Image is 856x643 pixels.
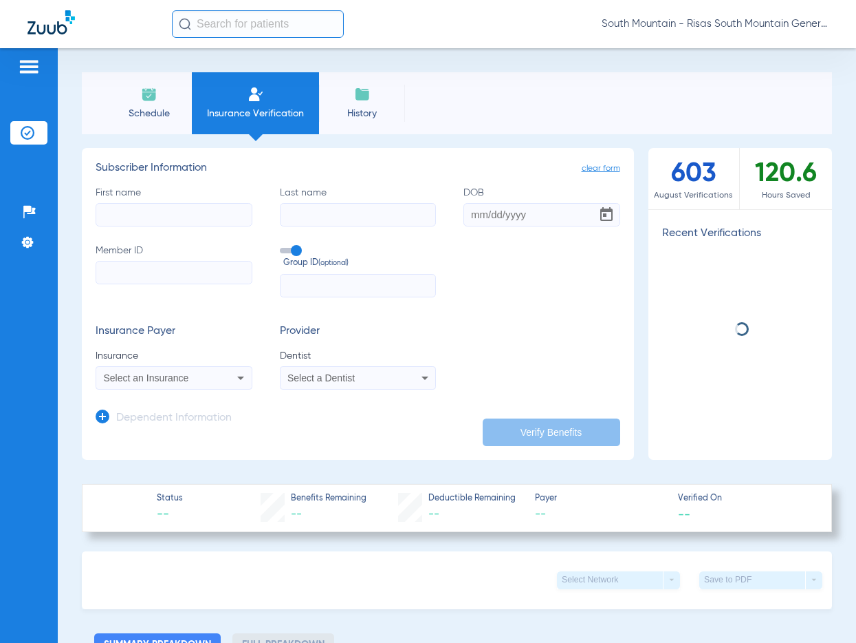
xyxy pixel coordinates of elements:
input: DOBOpen calendar [463,203,620,226]
input: Search for patients [172,10,344,38]
input: Last name [280,203,437,226]
img: History [354,86,371,103]
h3: Dependent Information [116,412,232,425]
span: Insurance Verification [202,107,309,120]
img: Zuub Logo [28,10,75,34]
span: Dentist [280,349,437,363]
span: Benefits Remaining [291,493,366,505]
div: 120.6 [740,148,832,209]
div: 603 [648,148,740,209]
label: First name [96,186,252,226]
iframe: Chat Widget [787,577,856,643]
span: clear form [582,162,620,176]
h3: Subscriber Information [96,162,620,176]
span: -- [428,509,439,520]
label: DOB [463,186,620,226]
span: Select a Dentist [287,372,355,383]
span: Select an Insurance [104,372,189,383]
small: (optional) [318,257,349,270]
label: Member ID [96,244,252,297]
label: Last name [280,186,437,226]
span: Status [157,493,183,505]
input: Member ID [96,261,252,284]
span: South Mountain - Risas South Mountain General [602,17,828,31]
span: History [329,107,395,120]
span: Insurance [96,349,252,363]
span: Schedule [116,107,182,120]
img: Manual Insurance Verification [248,86,264,103]
span: -- [291,509,302,520]
span: Group ID [283,257,437,270]
h3: Recent Verifications [648,227,833,241]
span: August Verifications [648,189,740,202]
span: -- [535,506,666,523]
button: Open calendar [593,201,620,229]
img: hamburger-icon [18,59,40,75]
button: Verify Benefits [483,419,620,446]
span: Payer [535,493,666,505]
span: Hours Saved [740,189,832,202]
h3: Provider [280,325,437,339]
img: Schedule [141,86,157,103]
span: -- [157,506,183,523]
img: Search Icon [179,18,191,30]
span: Verified On [678,493,809,505]
span: Deductible Remaining [428,493,516,505]
h3: Insurance Payer [96,325,252,339]
input: First name [96,203,252,226]
span: -- [678,507,690,521]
